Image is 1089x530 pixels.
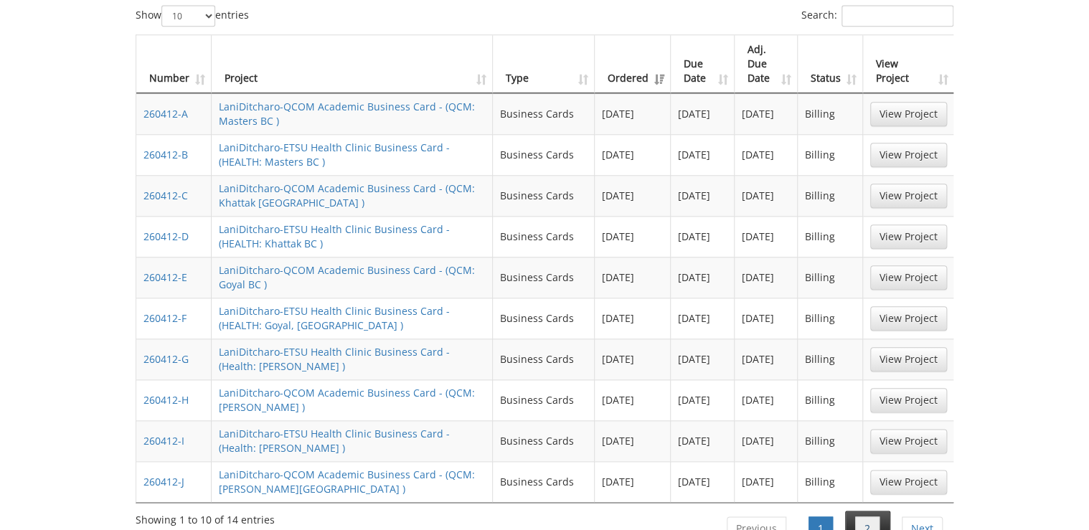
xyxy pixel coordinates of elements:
[735,257,798,298] td: [DATE]
[870,470,947,494] a: View Project
[595,216,671,257] td: [DATE]
[801,5,953,27] label: Search:
[143,311,187,325] a: 260412-F
[493,134,595,175] td: Business Cards
[219,304,450,332] a: LaniDitcharo-ETSU Health Clinic Business Card - (HEALTH: Goyal, [GEOGRAPHIC_DATA] )
[212,35,493,93] th: Project: activate to sort column ascending
[735,298,798,339] td: [DATE]
[143,475,184,488] a: 260412-J
[219,427,450,455] a: LaniDitcharo-ETSU Health Clinic Business Card - (Health: [PERSON_NAME] )
[219,181,475,209] a: LaniDitcharo-QCOM Academic Business Card - (QCM: Khattak [GEOGRAPHIC_DATA] )
[870,184,947,208] a: View Project
[136,5,249,27] label: Show entries
[595,461,671,502] td: [DATE]
[493,420,595,461] td: Business Cards
[735,379,798,420] td: [DATE]
[798,175,863,216] td: Billing
[671,93,734,134] td: [DATE]
[870,388,947,412] a: View Project
[798,134,863,175] td: Billing
[671,35,734,93] th: Due Date: activate to sort column ascending
[493,257,595,298] td: Business Cards
[136,35,212,93] th: Number: activate to sort column ascending
[493,175,595,216] td: Business Cards
[735,35,798,93] th: Adj. Due Date: activate to sort column ascending
[595,339,671,379] td: [DATE]
[671,257,734,298] td: [DATE]
[671,339,734,379] td: [DATE]
[735,175,798,216] td: [DATE]
[595,257,671,298] td: [DATE]
[493,461,595,502] td: Business Cards
[798,35,863,93] th: Status: activate to sort column ascending
[671,216,734,257] td: [DATE]
[136,507,275,527] div: Showing 1 to 10 of 14 entries
[595,93,671,134] td: [DATE]
[798,93,863,134] td: Billing
[219,345,450,373] a: LaniDitcharo-ETSU Health Clinic Business Card - (Health: [PERSON_NAME] )
[219,468,475,496] a: LaniDitcharo-QCOM Academic Business Card - (QCM: [PERSON_NAME][GEOGRAPHIC_DATA] )
[143,107,188,120] a: 260412-A
[595,35,671,93] th: Ordered: activate to sort column ascending
[841,5,953,27] input: Search:
[595,379,671,420] td: [DATE]
[735,216,798,257] td: [DATE]
[143,352,189,366] a: 260412-G
[798,216,863,257] td: Billing
[870,429,947,453] a: View Project
[595,134,671,175] td: [DATE]
[493,298,595,339] td: Business Cards
[219,263,475,291] a: LaniDitcharo-QCOM Academic Business Card - (QCM: Goyal BC )
[735,134,798,175] td: [DATE]
[798,461,863,502] td: Billing
[798,298,863,339] td: Billing
[798,420,863,461] td: Billing
[870,224,947,249] a: View Project
[595,175,671,216] td: [DATE]
[798,379,863,420] td: Billing
[735,461,798,502] td: [DATE]
[735,339,798,379] td: [DATE]
[493,339,595,379] td: Business Cards
[870,143,947,167] a: View Project
[143,393,189,407] a: 260412-H
[493,93,595,134] td: Business Cards
[595,298,671,339] td: [DATE]
[219,222,450,250] a: LaniDitcharo-ETSU Health Clinic Business Card - (HEALTH: Khattak BC )
[798,339,863,379] td: Billing
[671,379,734,420] td: [DATE]
[493,379,595,420] td: Business Cards
[863,35,954,93] th: View Project: activate to sort column ascending
[798,257,863,298] td: Billing
[143,148,188,161] a: 260412-B
[595,420,671,461] td: [DATE]
[493,35,595,93] th: Type: activate to sort column ascending
[870,306,947,331] a: View Project
[219,386,475,414] a: LaniDitcharo-QCOM Academic Business Card - (QCM: [PERSON_NAME] )
[143,434,184,448] a: 260412-I
[671,298,734,339] td: [DATE]
[219,141,450,169] a: LaniDitcharo-ETSU Health Clinic Business Card - (HEALTH: Masters BC )
[735,420,798,461] td: [DATE]
[671,134,734,175] td: [DATE]
[219,100,475,128] a: LaniDitcharo-QCOM Academic Business Card - (QCM: Masters BC )
[870,102,947,126] a: View Project
[161,5,215,27] select: Showentries
[143,229,189,243] a: 260412-D
[735,93,798,134] td: [DATE]
[143,189,188,202] a: 260412-C
[143,270,187,284] a: 260412-E
[870,265,947,290] a: View Project
[671,461,734,502] td: [DATE]
[671,175,734,216] td: [DATE]
[870,347,947,372] a: View Project
[671,420,734,461] td: [DATE]
[493,216,595,257] td: Business Cards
